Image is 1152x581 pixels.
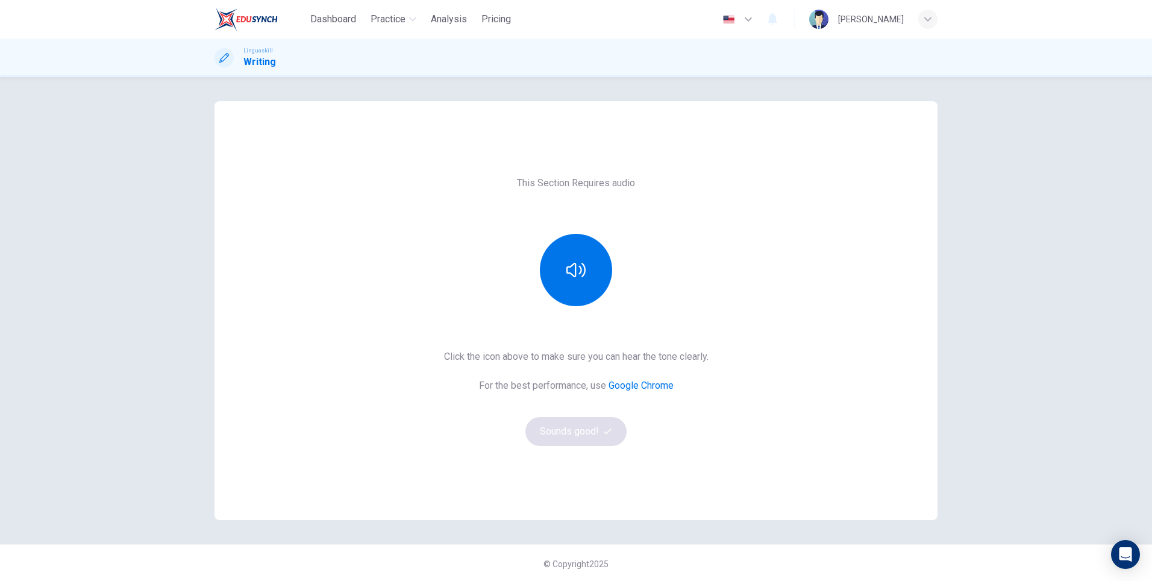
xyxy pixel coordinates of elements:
[609,380,674,391] a: Google Chrome
[1111,540,1140,569] div: Open Intercom Messenger
[426,8,472,30] button: Analysis
[310,12,356,27] span: Dashboard
[243,55,276,69] h1: Writing
[214,7,305,31] a: EduSynch logo
[517,176,635,190] h6: This Section Requires audio
[366,8,421,30] button: Practice
[838,12,904,27] div: [PERSON_NAME]
[481,12,511,27] span: Pricing
[543,559,609,569] span: © Copyright 2025
[243,46,273,55] span: Linguaskill
[305,8,361,30] button: Dashboard
[479,378,674,393] h6: For the best performance, use
[444,350,709,364] h6: Click the icon above to make sure you can hear the tone clearly.
[431,12,467,27] span: Analysis
[721,15,736,24] img: en
[371,12,405,27] span: Practice
[809,10,828,29] img: Profile picture
[477,8,516,30] button: Pricing
[214,7,278,31] img: EduSynch logo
